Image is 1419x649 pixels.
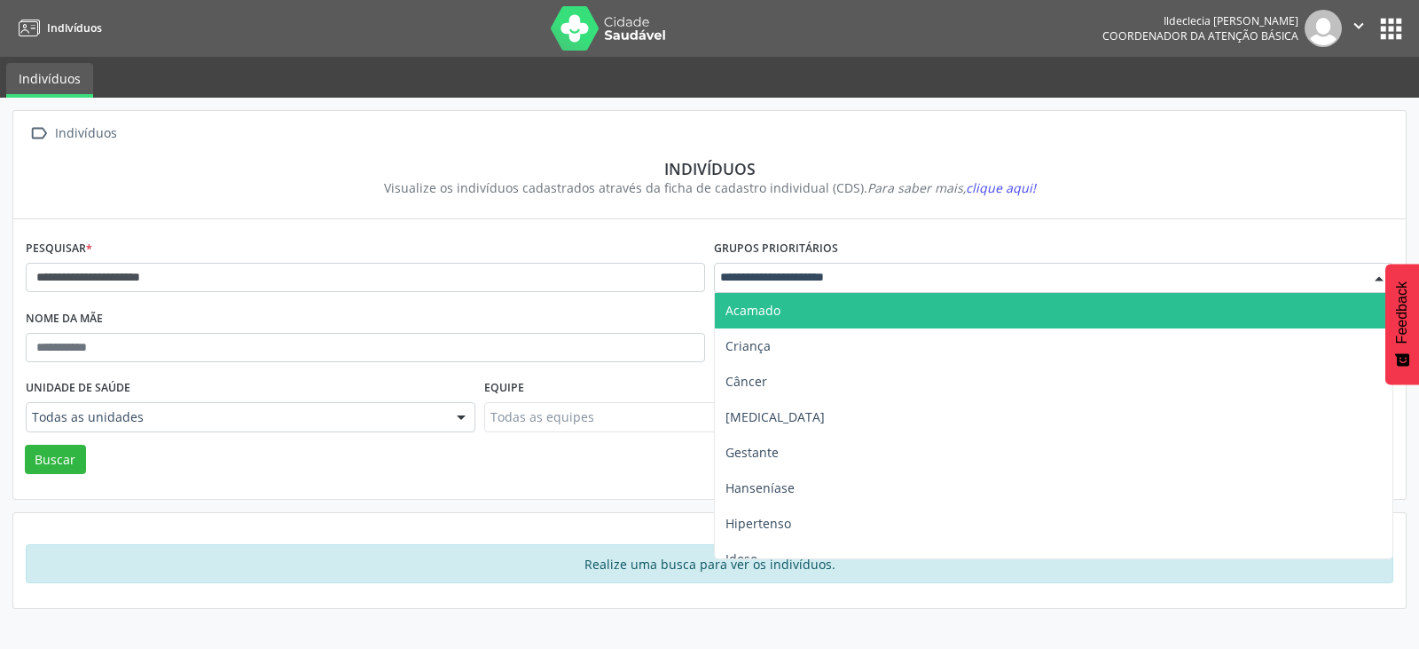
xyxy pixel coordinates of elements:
[26,375,130,402] label: Unidade de saúde
[867,179,1036,196] i: Para saber mais,
[26,235,92,263] label: Pesquisar
[1376,13,1407,44] button: apps
[51,121,120,146] div: Indivíduos
[47,20,102,36] span: Indivíduos
[714,235,838,263] label: Grupos prioritários
[725,479,795,496] span: Hanseníase
[26,121,51,146] i: 
[25,445,86,475] button: Buscar
[1102,28,1298,44] span: Coordenador da Atenção Básica
[1385,264,1419,384] button: Feedback - Mostrar pesquisa
[1349,16,1368,36] i: 
[725,550,757,567] span: Idoso
[1305,10,1342,47] img: img
[1342,10,1376,47] button: 
[26,121,120,146] a:  Indivíduos
[725,337,771,354] span: Criança
[725,373,767,390] span: Câncer
[1394,281,1410,344] span: Feedback
[966,179,1036,196] span: clique aqui!
[26,305,103,333] label: Nome da mãe
[1102,13,1298,28] div: Ildeclecia [PERSON_NAME]
[6,63,93,98] a: Indivíduos
[725,302,780,319] span: Acamado
[32,408,439,426] span: Todas as unidades
[484,375,524,402] label: Equipe
[725,515,791,532] span: Hipertenso
[38,178,1381,197] div: Visualize os indivíduos cadastrados através da ficha de cadastro individual (CDS).
[725,444,779,461] span: Gestante
[38,159,1381,178] div: Indivíduos
[12,13,102,43] a: Indivíduos
[26,544,1393,583] div: Realize uma busca para ver os indivíduos.
[725,408,825,425] span: [MEDICAL_DATA]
